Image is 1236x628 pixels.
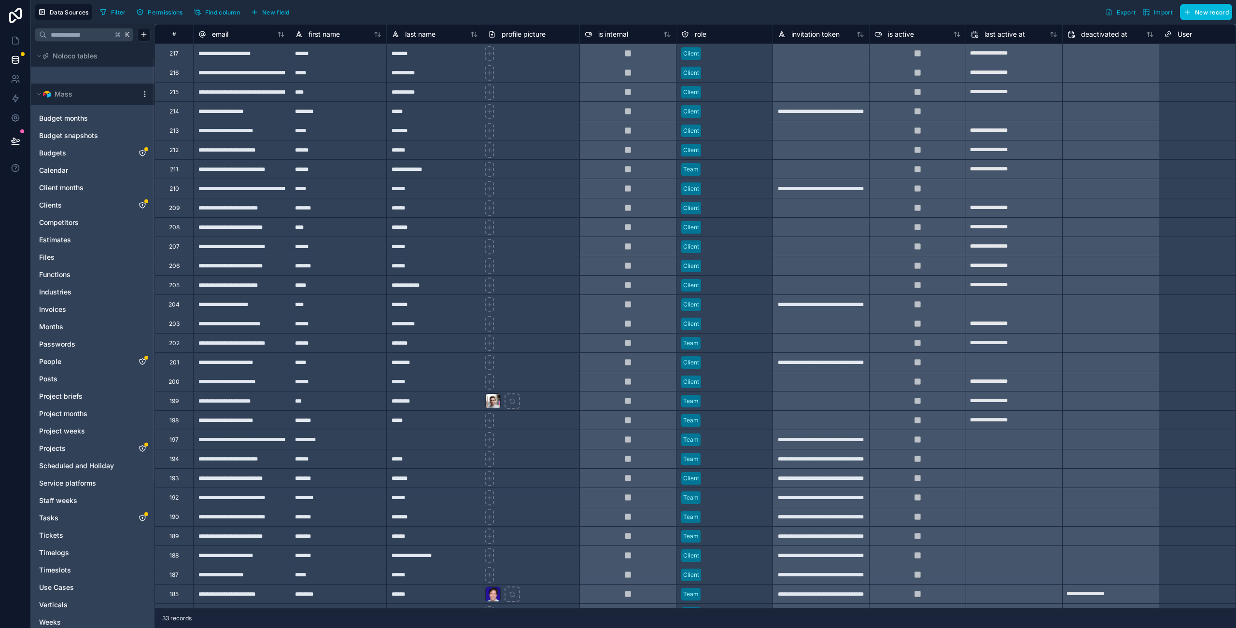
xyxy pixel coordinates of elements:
span: Passwords [39,339,75,349]
button: Filter [96,5,129,19]
a: Use Cases [39,583,127,592]
a: Project briefs [39,391,127,401]
div: Budget months [35,111,151,126]
span: Project briefs [39,391,83,401]
div: Service platforms [35,475,151,491]
a: Verticals [39,600,127,610]
a: Tickets [39,530,127,540]
a: People [39,357,127,366]
div: Files [35,250,151,265]
div: Client [683,242,699,251]
div: Timeslots [35,562,151,578]
div: Team [683,397,699,405]
a: Timelogs [39,548,127,558]
div: Calendar [35,163,151,178]
a: Industries [39,287,127,297]
div: Timelogs [35,545,151,560]
span: Use Cases [39,583,74,592]
a: Client months [39,183,127,193]
span: email [212,29,228,39]
div: Team [683,493,699,502]
div: Projects [35,441,151,456]
span: Staff weeks [39,496,77,505]
div: Client [683,571,699,579]
div: 206 [169,262,180,270]
span: Service platforms [39,478,96,488]
div: Budgets [35,145,151,161]
div: Project briefs [35,389,151,404]
span: invitation token [791,29,840,39]
span: Budget months [39,113,88,123]
a: Posts [39,374,127,384]
a: Timeslots [39,565,127,575]
a: Staff weeks [39,496,127,505]
div: 202 [169,339,180,347]
span: Client months [39,183,84,193]
span: Scheduled and Holiday [39,461,114,471]
div: Verticals [35,597,151,613]
a: Competitors [39,218,127,227]
div: Industries [35,284,151,300]
div: Client [683,88,699,97]
a: Budgets [39,148,127,158]
div: 217 [169,50,179,57]
div: Team [683,455,699,463]
span: Filter [111,9,126,16]
div: # [162,30,186,38]
div: 187 [169,571,179,579]
div: Team [683,590,699,599]
div: 199 [169,397,179,405]
a: Clients [39,200,127,210]
a: Weeks [39,617,127,627]
div: Project months [35,406,151,421]
a: Tasks [39,513,127,523]
span: first name [309,29,340,39]
div: 197 [169,436,179,444]
div: 207 [169,243,180,251]
span: Mass [55,89,72,99]
a: Project months [39,409,127,419]
span: last name [405,29,435,39]
div: Functions [35,267,151,282]
div: Team [683,416,699,425]
a: Estimates [39,235,127,245]
div: 210 [169,185,179,193]
a: Projects [39,444,127,453]
div: Client [683,377,699,386]
span: Budget snapshots [39,131,98,140]
div: Client [683,49,699,58]
div: 215 [169,88,179,96]
a: Budget months [39,113,127,123]
span: Competitors [39,218,79,227]
button: Permissions [133,5,186,19]
span: deactivated at [1081,29,1127,39]
div: Team [683,532,699,541]
span: Invoices [39,305,66,314]
span: 33 records [162,614,192,622]
div: Passwords [35,336,151,352]
div: Months [35,319,151,335]
div: People [35,354,151,369]
span: Tasks [39,513,58,523]
div: Team [683,165,699,174]
span: Budgets [39,148,66,158]
div: Client [683,69,699,77]
span: Export [1117,9,1136,16]
div: 216 [169,69,179,77]
span: New record [1195,9,1229,16]
a: Passwords [39,339,127,349]
div: 185 [169,590,179,598]
div: Team [683,339,699,348]
span: Posts [39,374,57,384]
a: Files [39,252,127,262]
div: 198 [169,417,179,424]
div: Client [683,262,699,270]
div: Invoices [35,302,151,317]
span: New field [262,9,290,16]
a: Permissions [133,5,190,19]
div: 214 [169,108,179,115]
button: Airtable LogoMass [35,87,137,101]
div: Project weeks [35,423,151,439]
span: Files [39,252,55,262]
div: Client [683,358,699,367]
